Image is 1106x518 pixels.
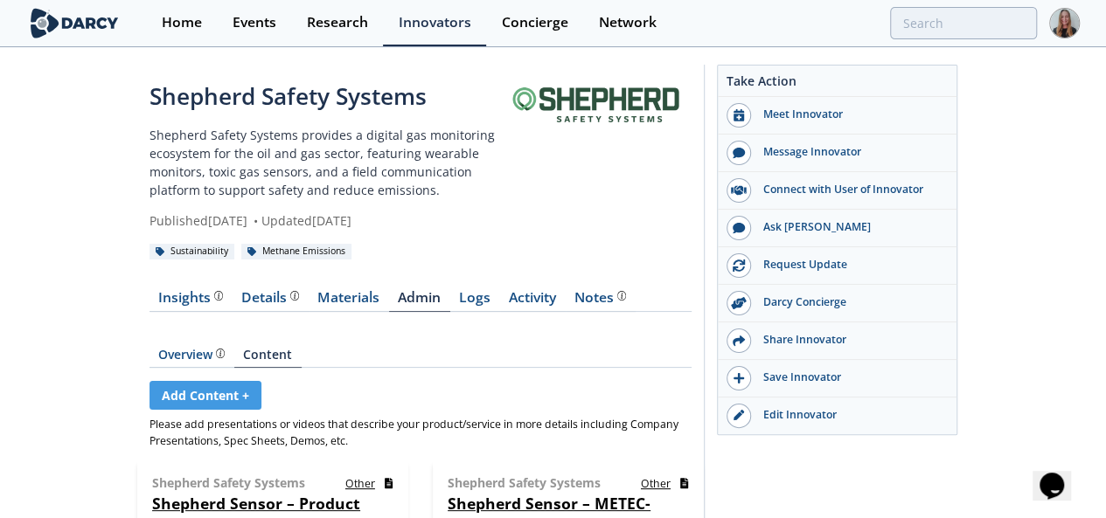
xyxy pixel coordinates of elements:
img: Profile [1049,8,1080,38]
div: Darcy Concierge [751,294,947,310]
div: Share Innovator [751,332,947,348]
a: Activity [500,291,566,312]
div: Request Update [751,257,947,273]
span: • [251,212,261,229]
div: Innovators [399,16,471,30]
div: Message Innovator [751,144,947,160]
div: Details [241,291,299,305]
div: Connect with User of Innovator [751,182,947,197]
img: information.svg [290,291,300,300]
a: Edit Innovator [718,397,956,434]
div: Ask [PERSON_NAME] [751,219,947,235]
img: information.svg [214,291,224,300]
a: Details [233,291,309,312]
img: logo-wide.svg [27,8,122,38]
div: Research [307,16,368,30]
div: Network [599,16,657,30]
a: Insights [150,291,233,312]
a: Add Content + [150,381,261,410]
a: Logs [450,291,500,312]
h3: Shepherd Safety Systems [448,473,601,492]
div: Methane Emissions [241,244,352,259]
div: Take Action [718,72,956,97]
img: information.svg [216,349,226,358]
div: Meet Innovator [751,107,947,122]
div: Events [233,16,276,30]
button: Save Innovator [718,360,956,397]
div: Concierge [502,16,568,30]
iframe: chat widget [1033,448,1089,501]
div: Overview [158,349,225,361]
div: Shepherd Safety Systems [150,79,505,114]
a: Content [234,349,302,368]
div: Edit Innovator [751,407,947,423]
div: Published [DATE] Updated [DATE] [150,211,505,230]
p: Shepherd Safety Systems provides a digital gas monitoring ecosystem for the oil and gas sector, f... [150,126,505,199]
div: Save Innovator [751,370,947,385]
h3: Shepherd Safety Systems [152,473,305,492]
a: Overview [150,349,234,368]
div: Notes [574,291,626,305]
img: information.svg [617,291,627,300]
a: Admin [389,291,450,312]
div: Sustainability [150,244,235,259]
div: Insights [158,291,223,305]
a: other [641,473,688,492]
div: Home [162,16,202,30]
span: other [345,476,375,491]
input: Advanced Search [890,7,1037,39]
span: other [641,476,671,491]
p: Please add presentations or videos that describe your product/service in more details including C... [150,417,692,449]
a: Notes [566,291,636,312]
a: other [345,473,393,492]
a: Materials [309,291,389,312]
